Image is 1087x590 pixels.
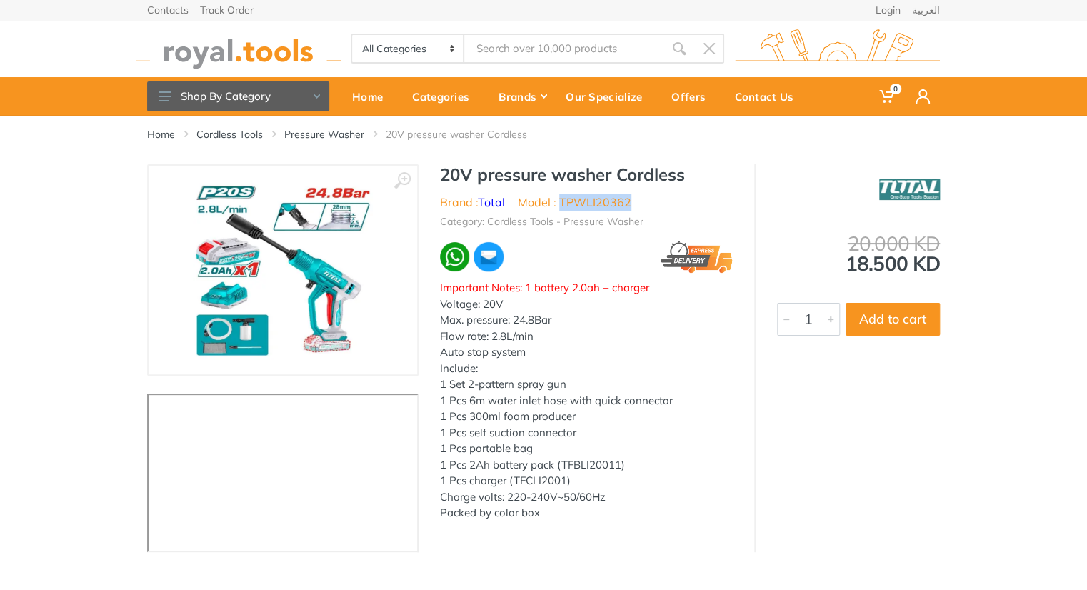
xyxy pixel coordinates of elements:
a: Contacts [147,5,189,15]
a: Total [478,195,505,209]
div: Categories [402,81,489,111]
li: Brand : [440,194,505,211]
img: express.png [661,241,733,273]
a: Track Order [200,5,254,15]
span: 0 [890,84,901,94]
img: royal.tools Logo [735,29,940,69]
a: Home [147,127,175,141]
div: Our Specialize [556,81,661,111]
img: Total [879,171,940,207]
a: Contact Us [725,77,813,116]
img: Royal Tools - 20V pressure washer Cordless [193,180,373,360]
img: wa.webp [440,242,469,271]
div: 18.500 KD [777,234,940,274]
button: Shop By Category [147,81,329,111]
div: Voltage: 20V Max. pressure: 24.8Bar Flow rate: 2.8L/min Auto stop system Include: 1 Set 2-pattern... [440,280,733,521]
a: العربية [912,5,940,15]
nav: breadcrumb [147,127,940,141]
div: 20.000 KD [777,234,940,254]
input: Site search [464,34,664,64]
a: Categories [402,77,489,116]
div: Home [342,81,402,111]
a: Cordless Tools [196,127,263,141]
div: Brands [489,81,556,111]
select: Category [352,35,464,62]
a: Offers [661,77,725,116]
img: royal.tools Logo [136,29,341,69]
img: ma.webp [472,241,504,273]
li: Model : TPWLI20362 [518,194,631,211]
a: Login [876,5,901,15]
h1: 20V pressure washer Cordless [440,164,733,185]
li: 20V pressure washer Cordless [386,127,548,141]
a: Our Specialize [556,77,661,116]
div: Contact Us [725,81,813,111]
button: Add to cart [846,303,940,336]
a: Home [342,77,402,116]
a: 0 [869,77,906,116]
span: Important Notes: 1 battery 2.0ah + charger [440,281,649,294]
div: Offers [661,81,725,111]
li: Category: Cordless Tools - Pressure Washer [440,214,643,229]
a: Pressure Washer [284,127,364,141]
